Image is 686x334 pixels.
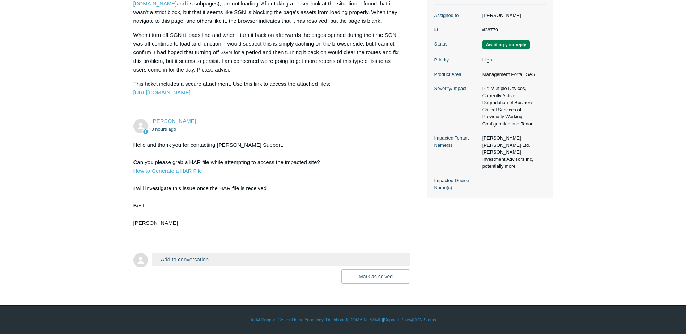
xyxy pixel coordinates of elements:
[152,127,176,132] time: 10/08/2025, 09:39
[304,317,347,323] a: Your Todyl Dashboard
[434,71,479,78] dt: Product Area
[133,168,202,174] a: How to Generate a HAR File
[434,177,479,191] dt: Impacted Device Name(s)
[133,141,403,227] div: Hello and thank you for contacting [PERSON_NAME] Support. Can you please grab a HAR file while at...
[133,80,403,97] p: This ticket includes a secure attachment. Use this link to access the attached files:
[479,26,546,34] dd: #28779
[479,56,546,64] dd: High
[133,89,191,95] a: [URL][DOMAIN_NAME]
[479,71,546,78] dd: Management Portal, SASE
[434,40,479,48] dt: Status
[434,134,479,149] dt: Impacted Tenant Name(s)
[434,56,479,64] dt: Priority
[479,12,546,19] dd: [PERSON_NAME]
[434,26,479,34] dt: Id
[341,269,410,284] button: Mark as solved
[152,118,196,124] a: [PERSON_NAME]
[152,253,410,266] button: Add to conversation
[133,31,403,74] p: When i turn off SGN it loads fine and when i turn it back on afterwards the pages opened during t...
[348,317,383,323] a: [DOMAIN_NAME]
[152,118,196,124] span: Kris Haire
[479,85,546,127] dd: P2: Multiple Devices, Currently Active Degradation of Business Critical Services of Previously Wo...
[434,85,479,92] dt: Severity/Impact
[479,134,546,170] dd: [PERSON_NAME] [PERSON_NAME] Ltd, [PERSON_NAME] Investment Advisors Inc, potentially more
[133,317,553,323] div: | | | |
[479,177,546,184] dd: —
[413,317,436,323] a: SGN Status
[434,12,479,19] dt: Assigned to
[482,40,530,49] span: We are waiting for you to respond
[384,317,412,323] a: Support Policy
[250,317,303,323] a: Todyl Support Center Home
